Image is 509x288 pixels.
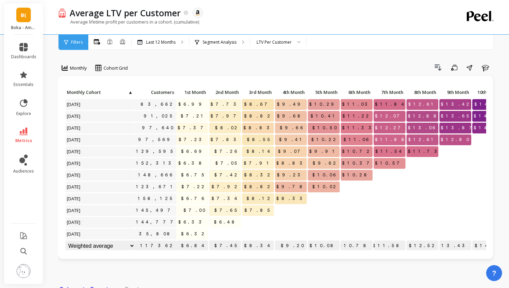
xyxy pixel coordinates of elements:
[21,11,26,19] span: B(
[65,217,82,227] span: [DATE]
[135,217,180,227] a: 144,777
[242,158,274,168] span: $7.91
[276,89,305,95] span: 4th Month
[139,99,176,110] a: 83,662
[374,158,406,168] span: $10.57
[492,268,496,278] span: ?
[134,87,167,98] div: Toggle SortBy
[243,182,274,192] span: $8.82
[182,205,208,216] span: $7.00
[375,89,403,95] span: 7th Month
[243,99,274,110] span: $8.67
[11,25,36,30] p: Boka - Amazon (Essor)
[278,123,307,133] span: $9.66
[135,241,176,251] p: 117362
[407,111,443,121] span: $12.88
[213,217,241,227] span: $6.48
[407,241,438,251] p: $12.52
[17,264,30,278] img: profile picture
[209,134,243,145] span: $7.83
[439,134,472,145] span: $12.80
[209,99,243,110] span: $7.73
[104,65,128,71] span: Cohort Grid
[406,87,439,98] div: Toggle SortBy
[307,87,340,98] div: Toggle SortBy
[71,40,83,45] span: Filters
[341,87,373,97] p: 6th Month
[65,146,82,157] span: [DATE]
[308,99,340,110] span: $10.29
[340,87,373,98] div: Toggle SortBy
[374,241,405,251] p: $11.58
[407,123,439,133] span: $13.06
[311,182,340,192] span: $10.02
[136,89,174,95] span: Customers
[308,241,340,251] p: $10.08
[407,99,438,110] span: $12.61
[211,89,239,95] span: 2nd Month
[243,89,272,95] span: 3rd Month
[275,158,309,168] span: $8.83
[65,123,82,133] span: [DATE]
[135,87,176,97] p: Customers
[341,170,373,180] span: $10.28
[473,99,504,110] span: $14.16
[135,158,178,168] a: 152,313
[142,111,176,121] a: 91,025
[374,123,407,133] span: $12.27
[275,182,309,192] span: $9.78
[210,182,241,192] span: $7.92
[341,158,376,168] span: $10.37
[209,241,241,251] p: $7.45
[439,99,473,110] span: $13.42
[472,87,504,97] p: 10th Month
[65,182,82,192] span: [DATE]
[65,170,82,180] span: [DATE]
[242,241,274,251] p: $8.34
[176,87,208,97] p: 1st Month
[178,89,206,95] span: 1st Month
[176,87,209,98] div: Toggle SortBy
[15,138,32,143] span: metrics
[275,87,307,98] div: Toggle SortBy
[177,217,208,227] span: $6.33
[374,111,406,121] span: $12.07
[341,146,373,157] span: $10.72
[439,87,471,97] p: 9th Month
[310,134,340,145] span: $10.22
[58,19,199,25] p: Average lifetime profit per customers in a cohort. (cumulative)
[309,89,338,95] span: 5th Month
[472,111,506,121] span: $14.43
[275,193,309,204] span: $8.33
[180,229,208,239] span: $6.32
[407,146,444,157] span: $11.73
[243,170,274,180] span: $8.32
[242,87,275,98] div: Toggle SortBy
[70,7,181,19] p: Average LTV per Customer
[277,146,307,157] span: $9.07
[70,65,87,71] span: Monthly
[180,182,208,192] span: $7.22
[276,111,307,121] span: $9.68
[65,87,98,98] div: Toggle SortBy
[408,89,436,95] span: 8th Month
[135,205,177,216] a: 145,497
[65,134,82,145] span: [DATE]
[341,111,373,121] span: $11.22
[176,241,208,251] p: $6.84
[245,193,274,204] span: $8.12
[11,54,36,60] span: dashboards
[14,82,34,87] span: essentials
[203,40,236,45] p: Segment Analysis
[242,123,276,133] span: $8.83
[308,87,340,97] p: 5th Month
[275,87,307,97] p: 4th Month
[439,87,472,98] div: Toggle SortBy
[213,146,241,157] span: $7.26
[209,87,241,97] p: 2nd Month
[213,205,241,216] span: $7.65
[179,111,208,121] span: $7.21
[311,158,340,168] span: $9.62
[439,123,479,133] span: $13.87
[245,146,274,157] span: $8.14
